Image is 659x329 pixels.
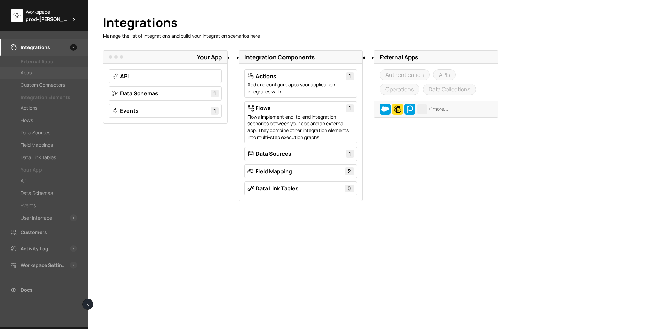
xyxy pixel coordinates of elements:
a: Integrations [10,43,67,51]
div: Workspaceprod-[PERSON_NAME] [11,8,77,23]
a: Apps [21,69,77,77]
a: Docs [10,286,77,294]
a: Data Link Tables [256,185,299,192]
a: Field Mapping [256,167,292,175]
div: Custom Connectors [21,81,65,89]
a: Actions [21,104,77,112]
div: Activity Log [21,245,48,253]
div: Data Link Tables [21,153,56,162]
a: Custom Connectors [21,81,77,89]
div: Workspace [26,8,77,15]
a: Events [21,201,77,210]
div: Actions [21,104,37,112]
div: Integrations [21,43,50,51]
div: API [21,177,27,185]
h3: Your App [103,51,227,64]
a: Actions [256,72,276,80]
a: Data Schemas [120,90,158,97]
div: Data Schemas [21,189,53,197]
div: Docs [21,286,33,294]
div: Customers [21,228,47,236]
a: Customers [10,228,77,236]
a: API [120,72,129,80]
div: Workspace Settings [21,261,67,269]
div: User Interface [21,214,52,222]
a: Flows [256,104,271,112]
div: Events [21,201,36,210]
h3: Integration Components [239,51,363,64]
p: Manage the list of integrations and build your integration scenarios here. [103,33,301,39]
div: Field Mappings [21,141,53,149]
a: User Interface [21,214,67,222]
a: API [21,177,77,185]
a: Workspace Settings [10,261,67,269]
a: Flows [21,116,77,125]
span: prod-[PERSON_NAME] [26,15,69,23]
a: Data Sources [21,129,77,137]
a: Field Mappings [21,141,77,149]
div: Data Sources [21,129,50,137]
div: Flows [21,116,33,125]
a: Data Sources [256,150,291,157]
div: prod-brame [26,15,77,23]
div: Apps [21,69,32,77]
a: Events [120,107,139,115]
a: Data Schemas [21,189,77,197]
h1: Integrations [103,15,644,30]
a: Activity Log [10,245,67,253]
a: Data Link Tables [21,153,77,162]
